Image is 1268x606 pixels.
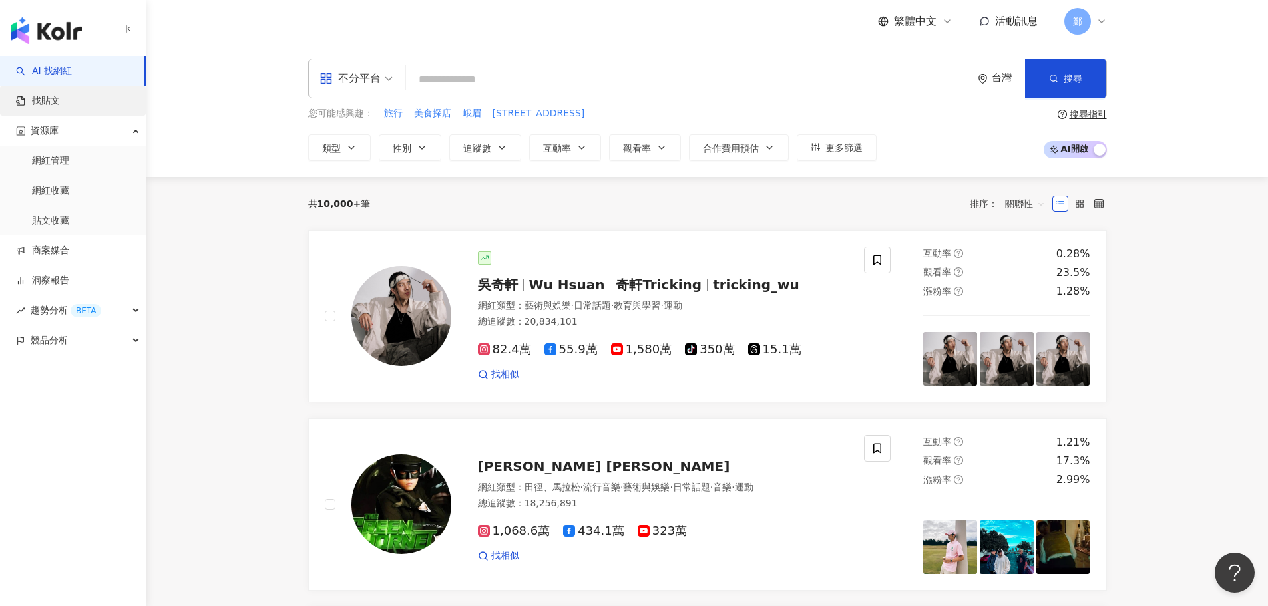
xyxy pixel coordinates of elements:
[478,277,518,293] span: 吳奇軒
[954,437,963,446] span: question-circle
[970,193,1052,214] div: 排序：
[322,143,341,154] span: 類型
[478,524,550,538] span: 1,068.6萬
[1056,247,1090,261] div: 0.28%
[491,549,519,563] span: 找相似
[954,287,963,296] span: question-circle
[1058,110,1067,119] span: question-circle
[623,143,651,154] span: 觀看率
[954,456,963,465] span: question-circle
[319,72,333,85] span: appstore
[954,475,963,484] span: question-circle
[308,134,371,161] button: 類型
[32,184,69,198] a: 網紅收藏
[16,306,25,315] span: rise
[748,343,801,357] span: 15.1萬
[491,368,519,381] span: 找相似
[16,65,72,78] a: searchAI 找網紅
[923,520,977,574] img: post-image
[414,107,451,120] span: 美食探店
[351,454,451,554] img: KOL Avatar
[462,106,482,121] button: 峨眉
[992,73,1025,84] div: 台灣
[16,244,69,257] a: 商案媒合
[319,68,381,89] div: 不分平台
[1005,193,1045,214] span: 關聯性
[383,106,403,121] button: 旅行
[71,304,101,317] div: BETA
[670,482,672,492] span: ·
[571,300,574,311] span: ·
[351,266,451,366] img: KOL Avatar
[31,325,68,355] span: 競品分析
[611,343,672,357] span: 1,580萬
[543,143,571,154] span: 互動率
[580,482,583,492] span: ·
[574,300,611,311] span: 日常話題
[1215,553,1255,593] iframe: Help Scout Beacon - Open
[638,524,687,538] span: 323萬
[16,94,60,108] a: 找貼文
[1056,472,1090,487] div: 2.99%
[623,482,670,492] span: 藝術與娛樂
[384,107,403,120] span: 旅行
[660,300,663,311] span: ·
[478,458,730,474] span: [PERSON_NAME] [PERSON_NAME]
[478,497,849,510] div: 總追蹤數 ： 18,256,891
[478,549,519,563] a: 找相似
[379,134,441,161] button: 性別
[463,143,491,154] span: 追蹤數
[1056,284,1090,299] div: 1.28%
[529,277,605,293] span: Wu Hsuan
[563,524,624,538] span: 434.1萬
[1056,435,1090,450] div: 1.21%
[478,368,519,381] a: 找相似
[478,343,531,357] span: 82.4萬
[449,134,521,161] button: 追蹤數
[308,198,371,209] div: 共 筆
[620,482,623,492] span: ·
[685,343,734,357] span: 350萬
[894,14,937,29] span: 繁體中文
[732,482,734,492] span: ·
[493,107,585,120] span: [STREET_ADDRESS]
[413,106,452,121] button: 美食探店
[525,300,571,311] span: 藝術與娛樂
[31,116,59,146] span: 資源庫
[1056,454,1090,468] div: 17.3%
[995,15,1038,27] span: 活動訊息
[980,520,1034,574] img: post-image
[954,249,963,258] span: question-circle
[1070,109,1107,120] div: 搜尋指引
[923,436,951,447] span: 互動率
[308,107,373,120] span: 您可能感興趣：
[317,198,361,209] span: 10,000+
[609,134,681,161] button: 觀看率
[689,134,789,161] button: 合作費用預估
[478,315,849,329] div: 總追蹤數 ： 20,834,101
[673,482,710,492] span: 日常話題
[735,482,753,492] span: 運動
[713,482,732,492] span: 音樂
[1036,332,1090,386] img: post-image
[583,482,620,492] span: 流行音樂
[11,17,82,44] img: logo
[32,154,69,168] a: 網紅管理
[525,482,580,492] span: 田徑、馬拉松
[1056,265,1090,280] div: 23.5%
[978,74,988,84] span: environment
[923,286,951,297] span: 漲粉率
[1073,14,1082,29] span: 鄭
[703,143,759,154] span: 合作費用預估
[1025,59,1106,98] button: 搜尋
[923,248,951,259] span: 互動率
[478,299,849,313] div: 網紅類型 ：
[1064,73,1082,84] span: 搜尋
[16,274,69,287] a: 洞察報告
[980,332,1034,386] img: post-image
[611,300,614,311] span: ·
[825,142,863,153] span: 更多篩選
[544,343,598,357] span: 55.9萬
[713,277,799,293] span: tricking_wu
[308,418,1107,591] a: KOL Avatar[PERSON_NAME] [PERSON_NAME]網紅類型：田徑、馬拉松·流行音樂·藝術與娛樂·日常話題·音樂·運動總追蹤數：18,256,8911,068.6萬434....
